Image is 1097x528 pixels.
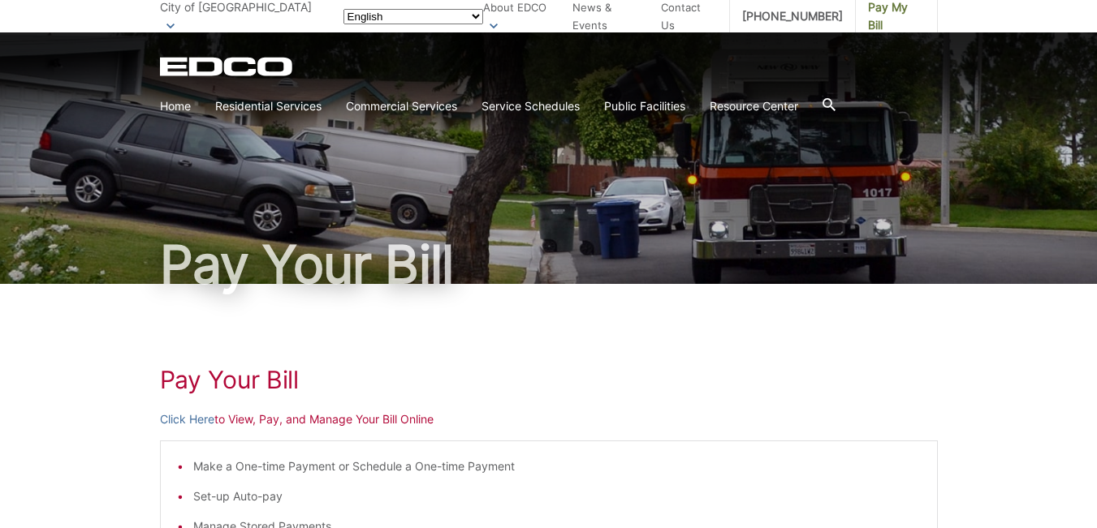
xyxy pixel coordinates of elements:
select: Select a language [343,9,483,24]
p: to View, Pay, and Manage Your Bill Online [160,410,938,428]
li: Make a One-time Payment or Schedule a One-time Payment [193,457,921,475]
a: Service Schedules [482,97,580,115]
li: Set-up Auto-pay [193,487,921,505]
a: Residential Services [215,97,322,115]
h1: Pay Your Bill [160,365,938,394]
h1: Pay Your Bill [160,238,938,290]
a: Public Facilities [604,97,685,115]
a: Commercial Services [346,97,457,115]
a: EDCD logo. Return to the homepage. [160,57,295,76]
a: Click Here [160,410,214,428]
a: Resource Center [710,97,798,115]
a: Home [160,97,191,115]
